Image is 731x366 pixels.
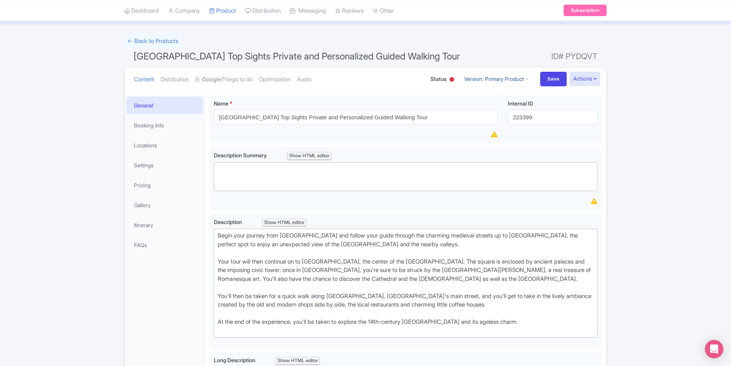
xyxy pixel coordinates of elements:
[134,68,154,92] a: Content
[126,157,203,174] a: Settings
[126,176,203,194] a: Pricing
[126,236,203,254] a: FAQs
[126,137,203,154] a: Locations
[276,357,320,365] div: Show HTML editor
[508,100,533,107] span: Internal ID
[551,49,597,64] span: ID# PYDQVT
[570,72,600,86] button: Actions
[459,71,534,86] a: Version: Primary Product
[202,75,221,84] strong: Google
[218,231,594,257] div: Begin your journey from [GEOGRAPHIC_DATA] and follow your guide through the charming medieval str...
[126,117,203,134] a: Booking Info
[218,318,594,335] div: At the end of the experience, you'll be taken to explore the 14th-century [GEOGRAPHIC_DATA] and i...
[214,357,256,363] span: Long Description
[297,68,311,92] a: Audio
[195,68,253,92] a: GoogleThings to do
[287,152,331,160] div: Show HTML editor
[160,68,189,92] a: Distribution
[705,340,723,358] div: Open Intercom Messenger
[448,74,456,86] div: Inactive
[214,152,268,158] span: Description Summary
[126,196,203,214] a: Gallery
[124,34,181,49] a: ← Back to Products
[134,51,460,62] span: [GEOGRAPHIC_DATA] Top Sights Private and Personalized Guided Walking Tour
[564,5,607,16] a: Subscription
[214,219,243,225] span: Description
[259,68,291,92] a: Optimization
[126,216,203,234] a: Itinerary
[126,97,203,114] a: General
[214,100,228,107] span: Name
[430,75,447,83] span: Status
[540,72,567,86] input: Save
[262,219,306,227] div: Show HTML editor
[218,292,594,318] div: You'll then be taken for a quick walk along [GEOGRAPHIC_DATA], [GEOGRAPHIC_DATA]'s main street, a...
[218,257,594,292] div: Your tour will then continue on to [GEOGRAPHIC_DATA], the center of the [GEOGRAPHIC_DATA]. The sq...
